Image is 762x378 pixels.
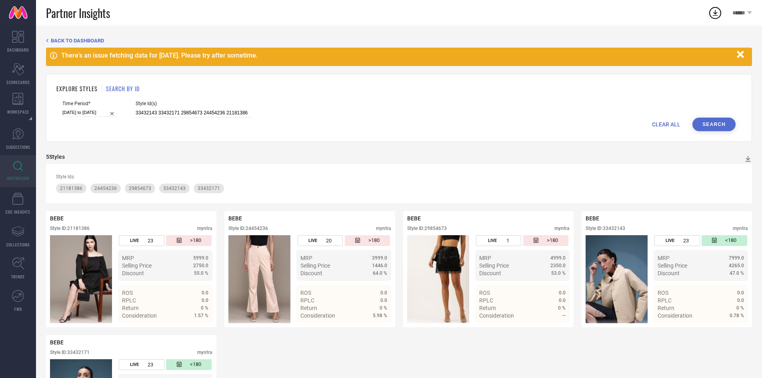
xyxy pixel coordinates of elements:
span: Discount [300,270,322,276]
span: RPLC [479,297,493,304]
span: Return [122,305,139,311]
span: MRP [658,255,670,261]
div: Number of days the style has been live on the platform [654,235,700,246]
span: 0.78 % [730,313,744,318]
div: Click to view image [50,235,112,323]
div: Style ID: 33432171 [50,350,90,355]
span: Details [726,327,744,333]
span: INSPIRATION [7,175,29,181]
span: BEBE [50,215,64,222]
div: myntra [733,226,748,231]
a: Details [361,327,387,333]
span: 33432171 [198,186,220,191]
div: Number of days since the style was first listed on the platform [345,235,390,246]
span: Selling Price [479,262,509,269]
img: Style preview image [228,235,290,323]
span: LIVE [130,238,139,243]
span: SCORECARDS [6,79,30,85]
span: 23 [683,238,689,244]
input: Enter comma separated style ids e.g. 12345, 67890 [136,108,252,118]
div: Number of days since the style was first listed on the platform [166,359,211,370]
span: Return [658,305,674,311]
h1: SEARCH BY ID [106,84,140,93]
span: RPLC [658,297,672,304]
span: Discount [479,270,501,276]
span: 2750.0 [193,263,208,268]
span: ROS [300,290,311,296]
span: ROS [122,290,133,296]
span: MRP [122,255,134,261]
span: 33432143 [163,186,186,191]
div: Style ID: 29854673 [407,226,447,231]
a: Details [540,327,566,333]
span: COLLECTIONS [6,242,30,248]
span: MRP [300,255,312,261]
span: MRP [479,255,491,261]
span: RPLC [300,297,314,304]
div: myntra [376,226,391,231]
span: LIVE [666,238,674,243]
div: Number of days the style has been live on the platform [119,359,164,370]
span: 21181386 [60,186,82,191]
span: RPLC [122,297,136,304]
span: 64.0 % [373,270,387,276]
span: 0.0 [380,290,387,296]
span: Partner Insights [46,5,110,21]
span: Details [369,327,387,333]
div: myntra [197,350,212,355]
span: 0.0 [737,290,744,296]
span: >180 [190,237,201,244]
span: BACK TO DASHBOARD [51,38,104,44]
div: Click to view image [407,235,469,323]
span: CLEAR ALL [652,121,680,128]
span: >180 [368,237,380,244]
input: Select time period [62,108,118,117]
div: myntra [554,226,570,231]
img: Style preview image [407,235,469,323]
span: Selling Price [658,262,687,269]
span: BEBE [407,215,421,222]
span: Discount [658,270,680,276]
span: >180 [547,237,558,244]
span: <180 [190,361,201,368]
div: Style ID: 33432143 [586,226,625,231]
span: 0.0 [737,298,744,303]
div: Style ID: 21181386 [50,226,90,231]
span: LIVE [130,362,139,367]
span: Return [300,305,317,311]
div: Back TO Dashboard [46,38,752,44]
span: 1.57 % [194,313,208,318]
span: — [562,313,566,318]
div: Style ID: 24454236 [228,226,268,231]
span: 2350.0 [550,263,566,268]
span: 23 [148,238,153,244]
span: 4265.0 [729,263,744,268]
span: Return [479,305,496,311]
span: 1 [506,238,509,244]
span: 0 % [380,305,387,311]
span: <180 [725,237,736,244]
div: There's an issue fetching data for [DATE]. Please try after sometime. [61,52,733,59]
span: FWD [14,306,22,312]
span: LIVE [308,238,317,243]
span: BEBE [228,215,242,222]
span: CDC INSIGHTS [6,209,30,215]
span: ROS [479,290,490,296]
span: 0.0 [380,298,387,303]
span: Style Id(s) [136,101,252,106]
div: Style Ids [56,174,742,180]
span: Selling Price [300,262,330,269]
span: Details [548,327,566,333]
span: 0.0 [559,298,566,303]
span: TRENDS [11,274,25,280]
button: Search [692,118,736,131]
span: 53.0 % [551,270,566,276]
div: Number of days the style has been live on the platform [119,235,164,246]
div: Number of days the style has been live on the platform [298,235,343,246]
div: 5 Styles [46,154,65,160]
div: myntra [197,226,212,231]
img: Style preview image [50,235,112,323]
div: Number of days since the style was first listed on the platform [702,235,747,246]
span: WORKSPACE [7,109,29,115]
span: 3999.0 [372,255,387,261]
